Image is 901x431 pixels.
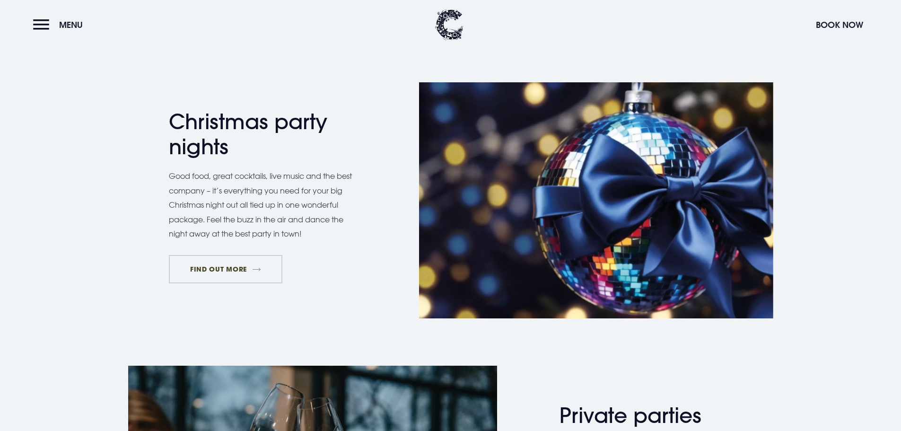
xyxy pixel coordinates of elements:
[419,82,773,318] img: Hotel Christmas in Northern Ireland
[435,9,464,40] img: Clandeboye Lodge
[169,255,283,283] a: FIND OUT MORE
[169,109,353,159] h2: Christmas party nights
[560,403,744,428] h2: Private parties
[33,15,87,35] button: Menu
[169,169,363,241] p: Good food, great cocktails, live music and the best company – it’s everything you need for your b...
[811,15,868,35] button: Book Now
[59,19,83,30] span: Menu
